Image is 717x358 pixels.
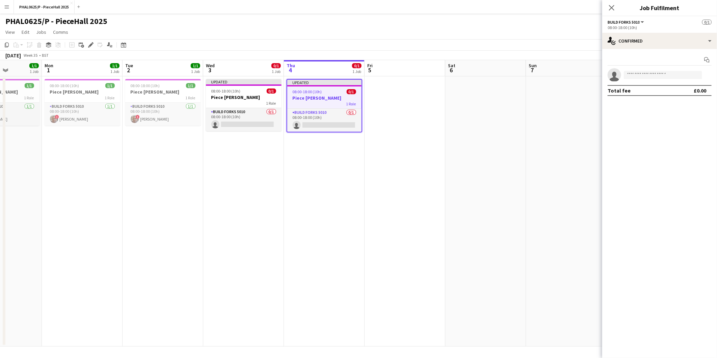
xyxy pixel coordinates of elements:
h3: Piece [PERSON_NAME] [45,89,120,95]
span: Build Forks 5010 [608,20,640,25]
div: Total fee [608,87,631,94]
span: 0/1 [352,63,362,68]
app-card-role: Build Forks 50100/108:00-18:00 (10h) [287,109,362,132]
span: 0/1 [271,63,281,68]
h3: Piece [PERSON_NAME] [287,95,362,101]
span: 5 [366,66,373,74]
span: Mon [45,62,53,69]
span: 08:00-18:00 (10h) [293,89,322,94]
div: 08:00-18:00 (10h) [608,25,712,30]
div: £0.00 [694,87,706,94]
span: Fri [367,62,373,69]
span: 1/1 [110,63,120,68]
app-job-card: Updated08:00-18:00 (10h)0/1Piece [PERSON_NAME]1 RoleBuild Forks 50100/108:00-18:00 (10h) [206,79,282,131]
span: 0/1 [347,89,356,94]
span: Comms [53,29,68,35]
span: 1/1 [25,83,34,88]
div: Updated [287,80,362,85]
app-job-card: 08:00-18:00 (10h)1/1Piece [PERSON_NAME]1 RoleBuild Forks 50101/108:00-18:00 (10h)![PERSON_NAME] [45,79,120,126]
span: 2 [124,66,133,74]
app-job-card: 08:00-18:00 (10h)1/1Piece [PERSON_NAME]1 RoleBuild Forks 50101/108:00-18:00 (10h)![PERSON_NAME] [125,79,201,126]
app-card-role: Build Forks 50101/108:00-18:00 (10h)![PERSON_NAME] [45,103,120,126]
span: 1/1 [105,83,115,88]
app-card-role: Build Forks 50101/108:00-18:00 (10h)![PERSON_NAME] [125,103,201,126]
div: Updated [206,79,282,84]
h1: PHAL0625/P - PieceHall 2025 [5,16,107,26]
div: 1 Job [272,69,281,74]
span: 7 [528,66,537,74]
span: 1 Role [346,101,356,106]
a: Jobs [33,28,49,36]
span: 0/1 [702,20,712,25]
div: [DATE] [5,52,21,59]
span: 3 [205,66,215,74]
span: Jobs [36,29,46,35]
span: 0/1 [267,88,276,94]
span: 4 [286,66,295,74]
span: 08:00-18:00 (10h) [131,83,160,88]
span: Sat [448,62,455,69]
span: Thu [287,62,295,69]
div: BST [42,53,49,58]
span: ! [55,115,59,119]
span: Sun [529,62,537,69]
span: View [5,29,15,35]
span: Week 35 [22,53,39,58]
div: 1 Job [352,69,361,74]
button: Build Forks 5010 [608,20,645,25]
div: 1 Job [30,69,38,74]
app-card-role: Build Forks 50100/108:00-18:00 (10h) [206,108,282,131]
div: 1 Job [110,69,119,74]
span: Wed [206,62,215,69]
span: Edit [22,29,29,35]
span: 08:00-18:00 (10h) [211,88,241,94]
span: 1 Role [105,95,115,100]
a: View [3,28,18,36]
span: 1 Role [24,95,34,100]
a: Edit [19,28,32,36]
app-job-card: Updated08:00-18:00 (10h)0/1Piece [PERSON_NAME]1 RoleBuild Forks 50100/108:00-18:00 (10h) [287,79,362,132]
span: 1/1 [186,83,195,88]
span: 08:00-18:00 (10h) [50,83,79,88]
span: 1/1 [29,63,39,68]
span: ! [136,115,140,119]
div: 1 Job [191,69,200,74]
span: 1 Role [186,95,195,100]
div: Confirmed [602,33,717,49]
button: PHAL0625/P - PieceHall 2025 [14,0,75,14]
a: Comms [50,28,71,36]
span: 1/1 [191,63,200,68]
h3: Job Fulfilment [602,3,717,12]
span: 1 [44,66,53,74]
h3: Piece [PERSON_NAME] [125,89,201,95]
span: 6 [447,66,455,74]
h3: Piece [PERSON_NAME] [206,94,282,100]
span: 1 Role [266,101,276,106]
span: Tue [125,62,133,69]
